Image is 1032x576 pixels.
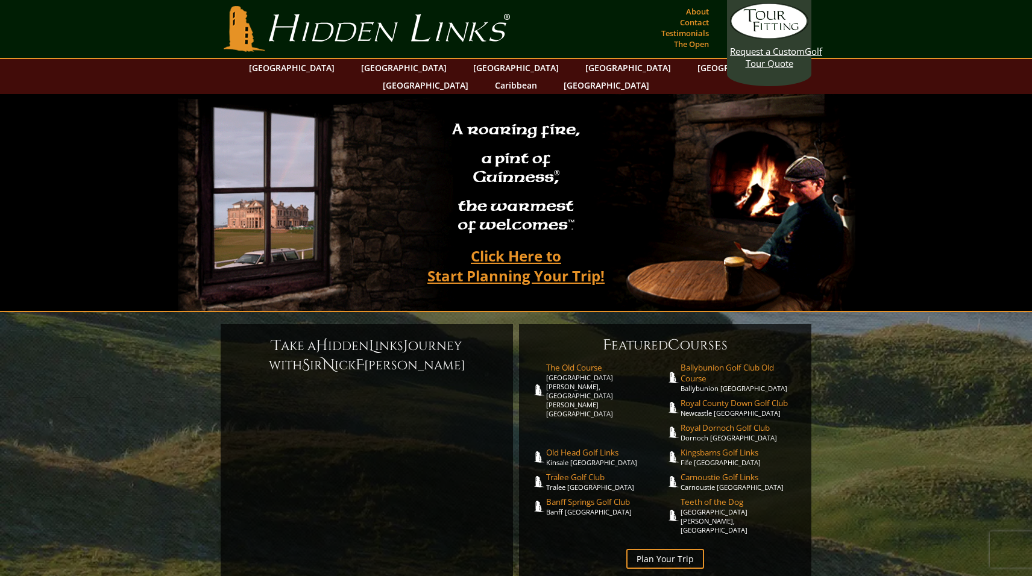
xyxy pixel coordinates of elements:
[681,496,800,507] span: Teeth of the Dog
[322,355,335,375] span: N
[272,336,281,355] span: T
[681,362,800,393] a: Ballybunion Golf Club Old CourseBallybunion [GEOGRAPHIC_DATA]
[546,362,665,373] span: The Old Course
[377,77,474,94] a: [GEOGRAPHIC_DATA]
[531,336,799,355] h6: eatured ourses
[668,336,680,355] span: C
[546,496,665,507] span: Banff Springs Golf Club
[546,447,665,458] span: Old Head Golf Links
[233,336,501,375] h6: ake a idden inks ourney with ir ick [PERSON_NAME]
[681,472,800,483] span: Carnoustie Golf Links
[626,549,704,569] a: Plan Your Trip
[681,398,800,409] span: Royal County Down Golf Club
[355,59,453,77] a: [GEOGRAPHIC_DATA]
[546,447,665,467] a: Old Head Golf LinksKinsale [GEOGRAPHIC_DATA]
[681,496,800,534] a: Teeth of the Dog[GEOGRAPHIC_DATA][PERSON_NAME], [GEOGRAPHIC_DATA]
[369,336,375,355] span: L
[546,472,665,492] a: Tralee Golf ClubTralee [GEOGRAPHIC_DATA]
[603,336,611,355] span: F
[730,45,805,57] span: Request a Custom
[671,36,712,52] a: The Open
[546,472,665,483] span: Tralee Golf Club
[546,496,665,516] a: Banff Springs Golf ClubBanff [GEOGRAPHIC_DATA]
[681,422,800,442] a: Royal Dornoch Golf ClubDornoch [GEOGRAPHIC_DATA]
[546,362,665,418] a: The Old Course[GEOGRAPHIC_DATA][PERSON_NAME], [GEOGRAPHIC_DATA][PERSON_NAME] [GEOGRAPHIC_DATA]
[681,422,800,433] span: Royal Dornoch Golf Club
[683,3,712,20] a: About
[579,59,677,77] a: [GEOGRAPHIC_DATA]
[658,25,712,42] a: Testimonials
[356,355,364,375] span: F
[681,362,800,384] span: Ballybunion Golf Club Old Course
[681,472,800,492] a: Carnoustie Golf LinksCarnoustie [GEOGRAPHIC_DATA]
[691,59,789,77] a: [GEOGRAPHIC_DATA]
[302,355,310,375] span: S
[415,242,617,290] a: Click Here toStart Planning Your Trip!
[681,447,800,467] a: Kingsbarns Golf LinksFife [GEOGRAPHIC_DATA]
[677,14,712,31] a: Contact
[243,59,341,77] a: [GEOGRAPHIC_DATA]
[467,59,565,77] a: [GEOGRAPHIC_DATA]
[444,115,588,242] h2: A roaring fire, a pint of Guinness , the warmest of welcomes™.
[403,336,408,355] span: J
[489,77,543,94] a: Caribbean
[316,336,328,355] span: H
[730,3,808,69] a: Request a CustomGolf Tour Quote
[681,398,800,418] a: Royal County Down Golf ClubNewcastle [GEOGRAPHIC_DATA]
[681,447,800,458] span: Kingsbarns Golf Links
[558,77,655,94] a: [GEOGRAPHIC_DATA]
